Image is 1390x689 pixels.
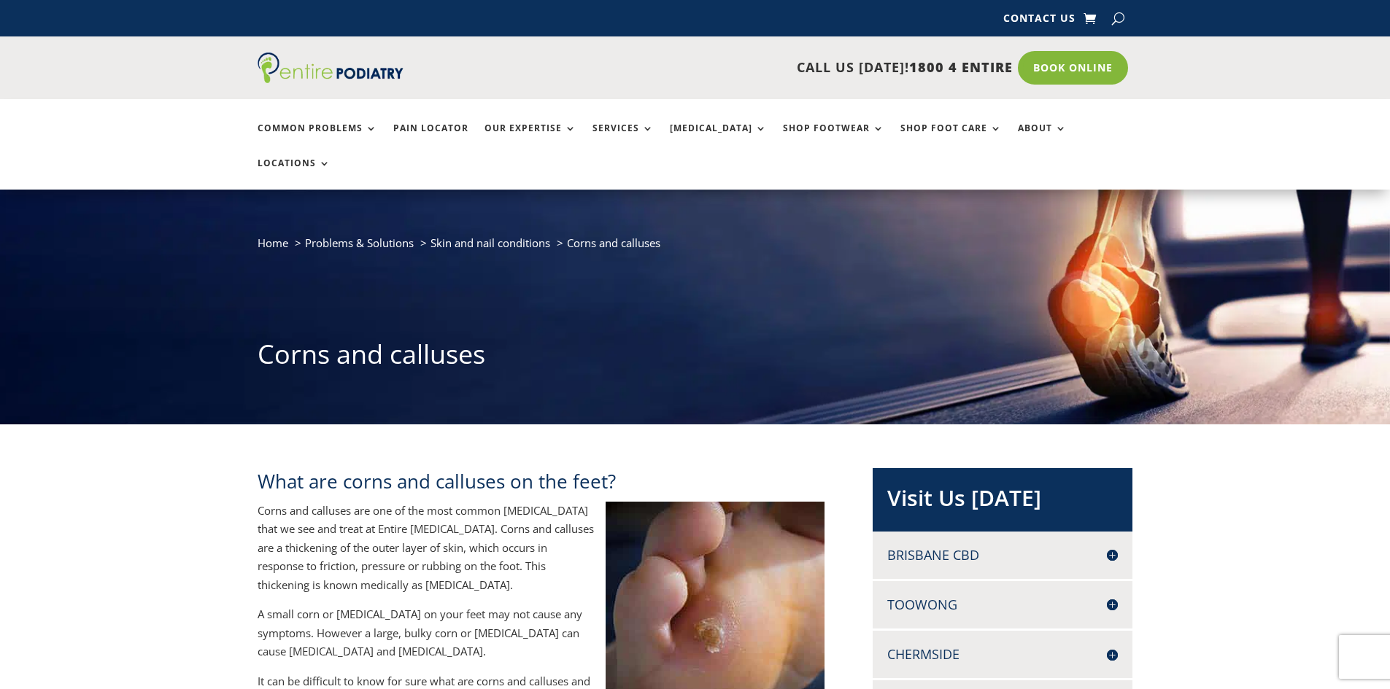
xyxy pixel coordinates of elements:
h2: What are corns and calluses on the feet? [258,468,825,502]
a: Shop Foot Care [900,123,1002,155]
h1: Corns and calluses [258,336,1133,380]
img: logo (1) [258,52,404,83]
a: Contact Us [1003,13,1076,29]
a: Book Online [1018,51,1128,85]
a: Locations [258,158,331,190]
p: Corns and calluses are one of the most common [MEDICAL_DATA] that we see and treat at Entire [MED... [258,502,825,606]
a: [MEDICAL_DATA] [670,123,767,155]
a: Shop Footwear [783,123,884,155]
a: Pain Locator [393,123,468,155]
h2: Visit Us [DATE] [887,483,1118,521]
a: Problems & Solutions [305,235,414,250]
p: CALL US [DATE]! [460,58,1013,77]
a: Our Expertise [484,123,576,155]
a: Skin and nail conditions [430,235,550,250]
span: 1800 4 ENTIRE [909,58,1013,76]
a: Common Problems [258,123,377,155]
h4: Brisbane CBD [887,546,1118,564]
a: Services [592,123,654,155]
h4: Toowong [887,596,1118,614]
p: A small corn or [MEDICAL_DATA] on your feet may not cause any symptoms. However a large, bulky co... [258,605,825,672]
a: Entire Podiatry [258,71,404,86]
nav: breadcrumb [258,233,1133,263]
a: About [1018,123,1067,155]
span: Corns and calluses [567,235,660,250]
a: Home [258,235,288,250]
h4: Chermside [887,645,1118,663]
